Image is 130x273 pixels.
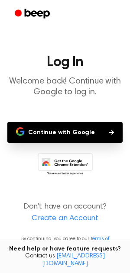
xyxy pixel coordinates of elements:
h1: Log In [7,55,123,69]
p: Don't have an account? [7,201,123,225]
p: Welcome back! Continue with Google to log in. [7,76,123,98]
span: Contact us [5,253,125,268]
button: Continue with Google [7,122,123,143]
p: By continuing, you agree to our and , and you opt in to receive emails from us. [7,235,123,258]
a: [EMAIL_ADDRESS][DOMAIN_NAME] [42,253,105,267]
a: Beep [9,6,58,22]
a: Create an Account [9,213,121,225]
